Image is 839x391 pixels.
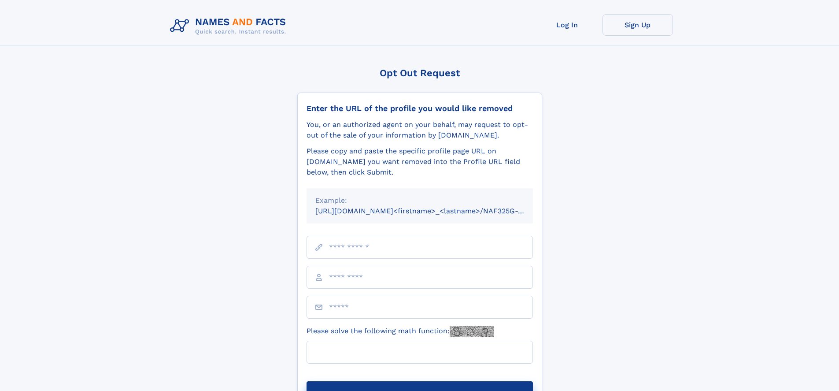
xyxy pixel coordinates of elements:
[315,207,550,215] small: [URL][DOMAIN_NAME]<firstname>_<lastname>/NAF325G-xxxxxxxx
[307,119,533,141] div: You, or an authorized agent on your behalf, may request to opt-out of the sale of your informatio...
[602,14,673,36] a: Sign Up
[307,326,494,337] label: Please solve the following math function:
[297,67,542,78] div: Opt Out Request
[307,104,533,113] div: Enter the URL of the profile you would like removed
[315,195,524,206] div: Example:
[166,14,293,38] img: Logo Names and Facts
[532,14,602,36] a: Log In
[307,146,533,178] div: Please copy and paste the specific profile page URL on [DOMAIN_NAME] you want removed into the Pr...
